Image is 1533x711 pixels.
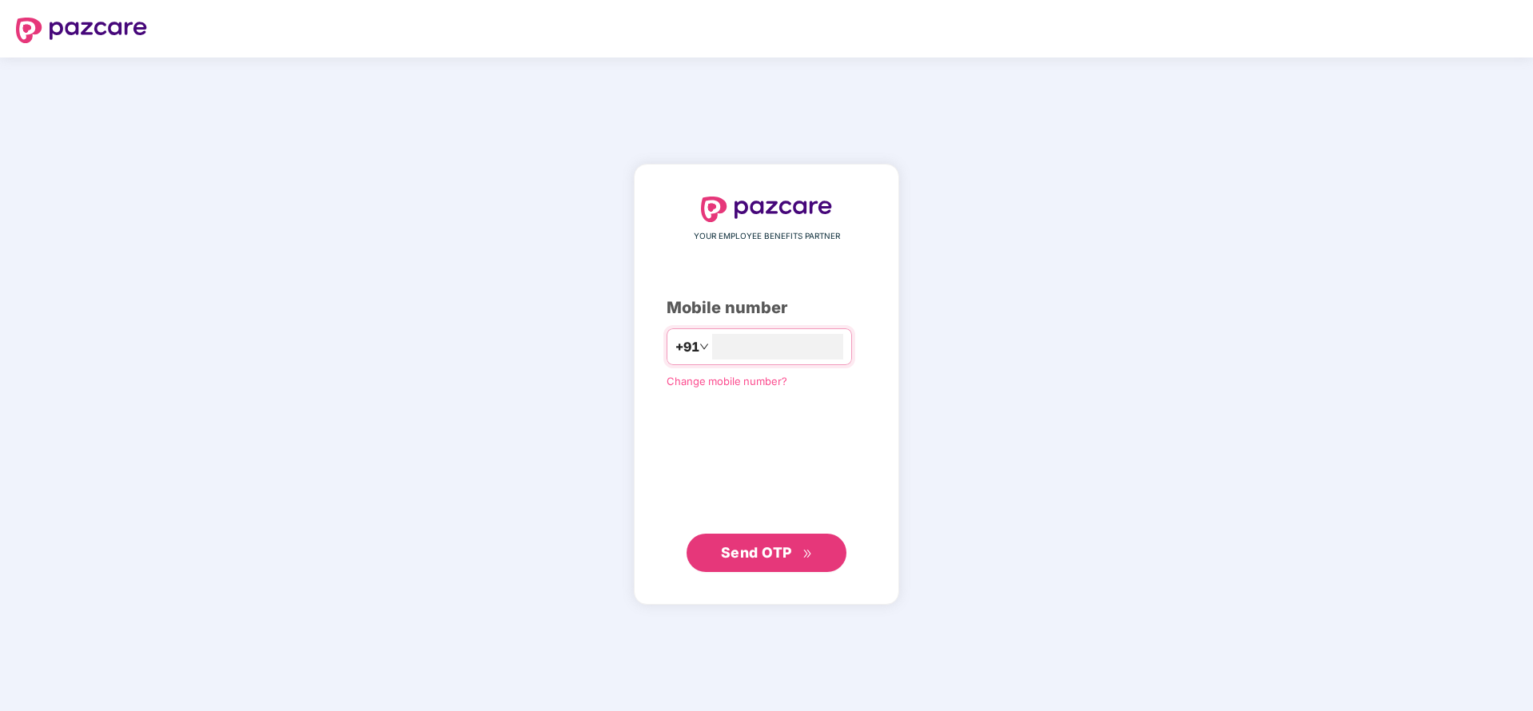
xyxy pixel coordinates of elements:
[694,230,840,243] span: YOUR EMPLOYEE BENEFITS PARTNER
[667,375,787,387] a: Change mobile number?
[721,544,792,561] span: Send OTP
[802,549,813,559] span: double-right
[699,342,709,352] span: down
[16,18,147,43] img: logo
[687,534,846,572] button: Send OTPdouble-right
[667,296,866,320] div: Mobile number
[675,337,699,357] span: +91
[701,197,832,222] img: logo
